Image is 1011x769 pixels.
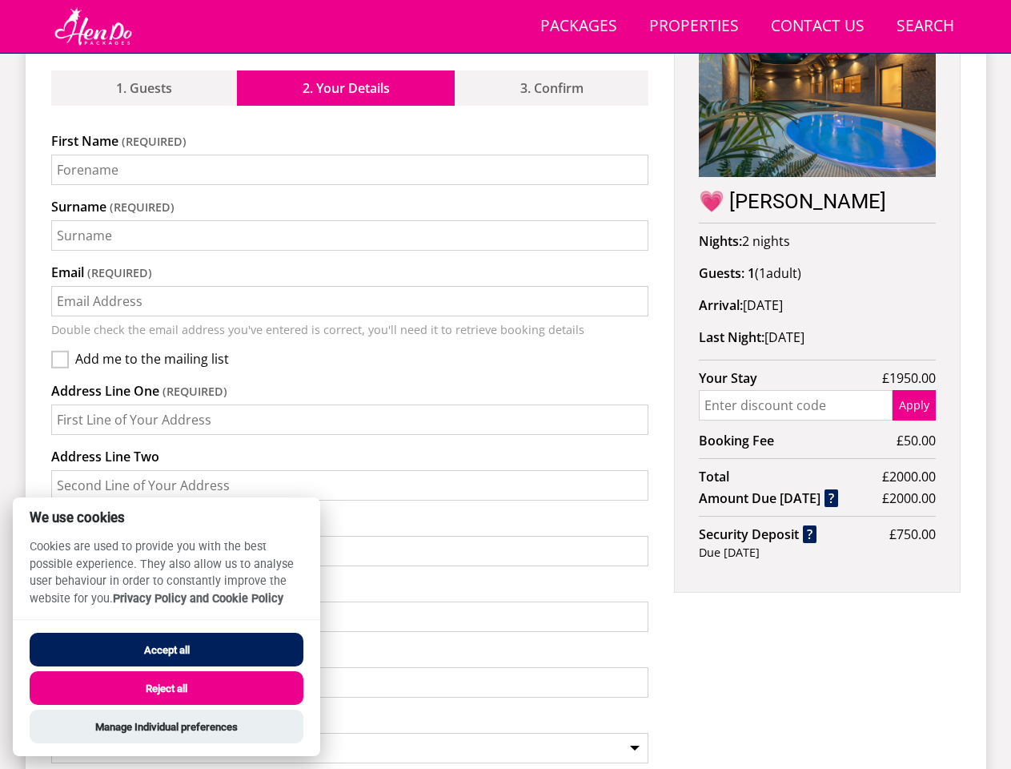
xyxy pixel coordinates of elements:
[882,467,936,486] span: £
[51,381,649,401] label: Address Line One
[51,513,649,532] label: City
[13,510,320,525] h2: We use cookies
[51,644,649,663] label: Postcode
[699,328,764,346] strong: Last Night:
[51,286,649,316] input: Email Address
[51,70,238,106] a: 1. Guests
[699,368,881,388] strong: Your Stay
[699,232,742,250] strong: Nights:
[699,525,816,544] strong: Security Deposit
[897,525,936,543] span: 750.00
[51,220,649,251] input: Surname
[699,232,935,251] p: 2 nights
[759,264,797,282] span: adult
[534,9,624,45] a: Packages
[764,9,871,45] a: Contact Us
[237,70,455,106] a: 2. Your Details
[699,489,837,508] strong: Amount Due [DATE]
[13,538,320,619] p: Cookies are used to provide you with the best possible experience. They also allow us to analyse ...
[699,390,892,421] input: Enter discount code
[904,432,936,449] span: 50.00
[889,369,936,387] span: 1950.00
[890,9,961,45] a: Search
[889,525,936,544] span: £
[699,296,743,314] strong: Arrival:
[75,352,649,369] label: Add me to the mailing list
[51,321,649,339] p: Double check the email address you've entered is correct, you'll need it to retrieve booking details
[455,70,648,106] a: 3. Confirm
[51,470,649,501] input: Second Line of Your Address
[699,328,935,347] p: [DATE]
[882,368,936,388] span: £
[643,9,745,45] a: Properties
[699,296,935,315] p: [DATE]
[699,190,935,212] h2: 💗 [PERSON_NAME]
[699,431,896,450] strong: Booking Fee
[30,671,303,705] button: Reject all
[893,390,936,421] button: Apply
[51,405,649,435] input: First Line of Your Address
[51,6,135,46] img: Hen Do Packages
[699,25,935,177] img: An image of '💗 HARES BARTON'
[30,633,303,666] button: Accept all
[889,489,936,507] span: 2000.00
[897,431,936,450] span: £
[51,131,649,151] label: First Name
[51,710,649,729] label: Country
[51,263,649,282] label: Email
[699,544,935,562] div: Due [DATE]
[30,710,303,743] button: Manage Individual preferences
[51,155,649,185] input: Forename
[882,489,936,508] span: £
[51,578,649,598] label: County
[759,264,766,282] span: 1
[699,467,881,486] strong: Total
[51,447,649,466] label: Address Line Two
[699,264,744,282] strong: Guests:
[51,197,649,216] label: Surname
[748,264,801,282] span: ( )
[748,264,755,282] strong: 1
[889,468,936,485] span: 2000.00
[113,592,283,606] a: Privacy Policy and Cookie Policy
